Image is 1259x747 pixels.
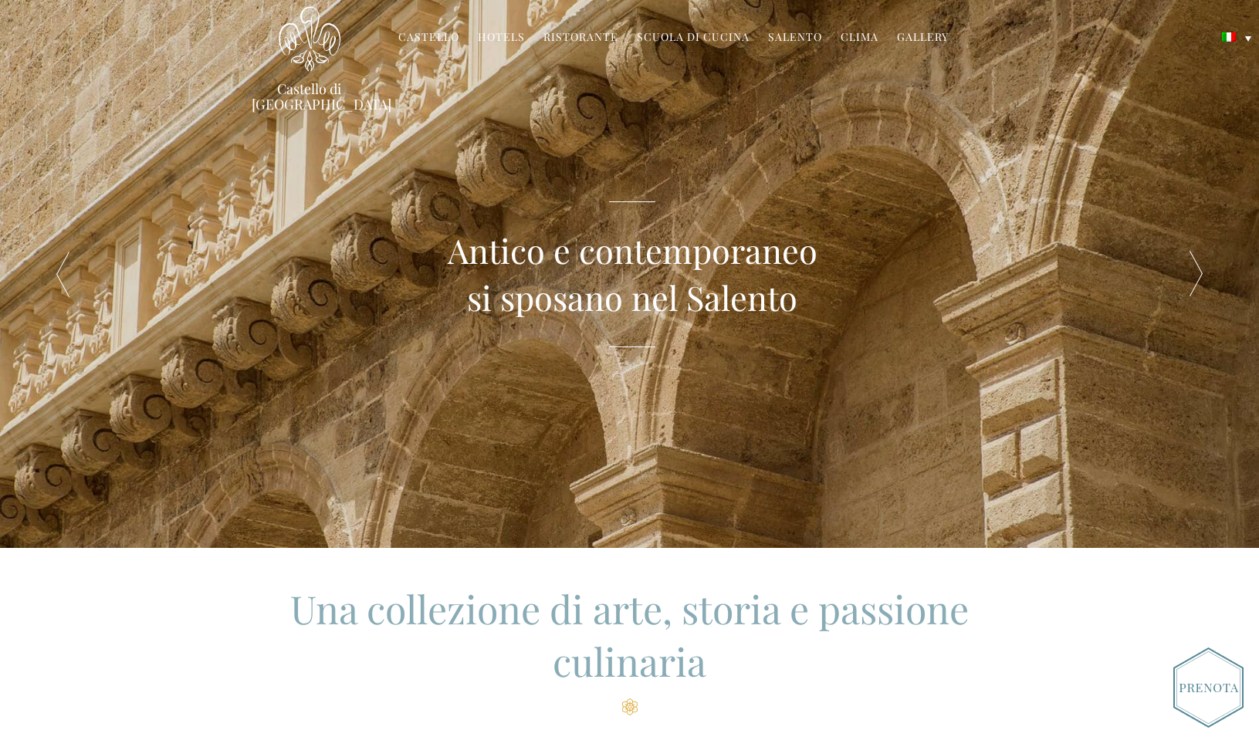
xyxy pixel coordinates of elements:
[398,29,459,47] a: Castello
[448,227,817,321] h2: Antico e contemporaneo si sposano nel Salento
[637,29,750,47] a: Scuola di Cucina
[1173,647,1244,728] img: Book_Button_Italian.png
[478,29,525,47] a: Hotels
[290,583,969,687] span: Una collezione di arte, storia e passione culinaria
[252,81,367,112] a: Castello di [GEOGRAPHIC_DATA]
[279,6,340,72] img: Castello di Ugento
[543,29,618,47] a: Ristorante
[768,29,822,47] a: Salento
[1222,32,1236,42] img: Italiano
[897,29,949,47] a: Gallery
[841,29,878,47] a: Clima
